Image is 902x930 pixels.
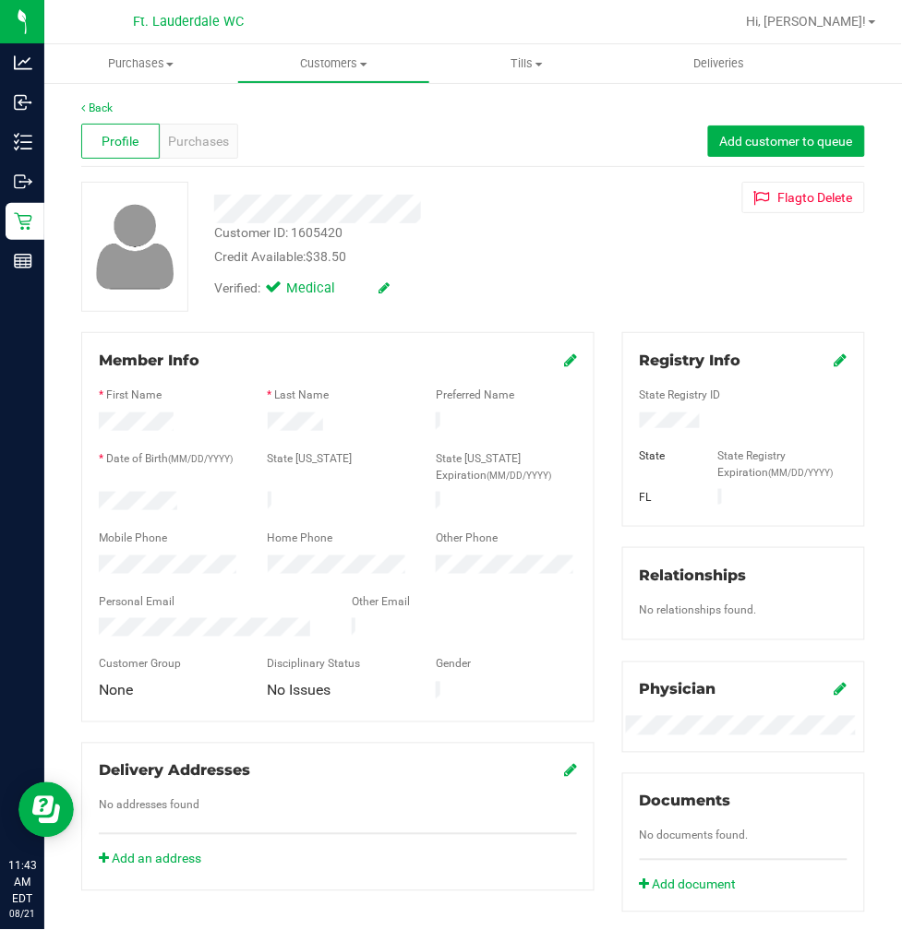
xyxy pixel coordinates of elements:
div: Verified: [214,279,390,299]
span: None [99,682,133,699]
label: Mobile Phone [99,530,167,546]
span: Member Info [99,352,199,369]
label: State Registry ID [640,387,721,403]
div: Credit Available: [214,247,593,267]
inline-svg: Outbound [14,173,32,191]
label: State [US_STATE] Expiration [436,450,577,483]
label: First Name [106,387,162,403]
iframe: Resource center [18,782,74,838]
p: 08/21 [8,908,36,922]
span: Profile [102,132,138,151]
a: Add document [640,876,746,895]
label: Preferred Name [436,387,514,403]
label: Last Name [275,387,330,403]
label: Home Phone [268,530,333,546]
label: Date of Birth [106,450,233,467]
div: Customer ID: 1605420 [214,223,343,243]
span: Deliveries [669,55,770,72]
inline-svg: Retail [14,212,32,231]
label: Customer Group [99,656,181,673]
a: Back [81,101,113,114]
span: Customers [238,55,429,72]
span: Delivery Addresses [99,762,250,780]
span: Tills [431,55,622,72]
span: (MM/DD/YYYY) [769,468,834,478]
label: No relationships found. [640,602,757,618]
div: State [626,447,704,464]
label: State [US_STATE] [268,450,353,467]
span: Add customer to queue [720,134,853,149]
inline-svg: Reports [14,252,32,270]
span: Relationships [640,566,747,584]
span: (MM/DD/YYYY) [487,471,551,481]
span: (MM/DD/YYYY) [168,454,233,464]
label: Disciplinary Status [268,656,361,673]
span: Purchases [44,55,237,72]
inline-svg: Inventory [14,133,32,151]
p: 11:43 AM EDT [8,858,36,908]
a: Customers [237,44,430,83]
span: Documents [640,793,731,810]
label: Personal Email [99,593,174,610]
span: Purchases [168,132,229,151]
a: Add an address [99,852,201,866]
label: Other Email [352,593,410,610]
span: No Issues [268,682,331,699]
label: No addresses found [99,797,199,814]
img: user-icon.png [87,199,184,294]
button: Flagto Delete [742,182,865,213]
span: Registry Info [640,352,741,369]
inline-svg: Analytics [14,54,32,72]
span: Ft. Lauderdale WC [133,14,244,30]
inline-svg: Inbound [14,93,32,112]
a: Deliveries [623,44,816,83]
span: Hi, [PERSON_NAME]! [747,14,867,29]
label: Gender [436,656,471,673]
span: No documents found. [640,829,749,842]
label: Other Phone [436,530,498,546]
span: $38.50 [306,249,346,264]
a: Tills [430,44,623,83]
span: Medical [286,279,360,299]
label: State Registry Expiration [718,447,848,481]
a: Purchases [44,44,237,83]
span: Physician [640,681,716,698]
button: Add customer to queue [708,125,865,157]
div: FL [626,489,704,506]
